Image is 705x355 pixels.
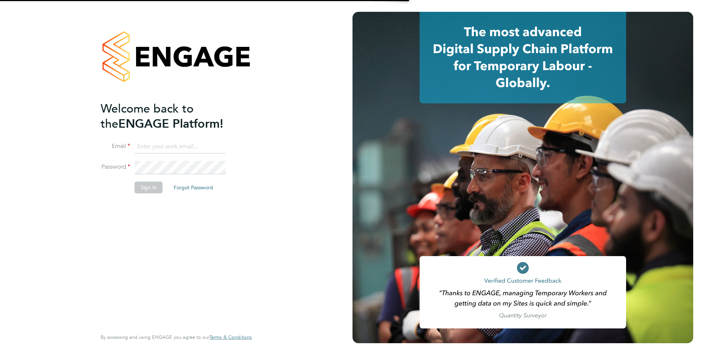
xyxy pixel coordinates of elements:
h2: ENGAGE Platform! [101,101,244,131]
span: By accessing and using ENGAGE you agree to our [101,334,252,340]
button: Forgot Password [168,182,219,193]
label: Password [101,163,130,171]
span: Welcome back to the [101,101,194,131]
a: Terms & Conditions [209,334,252,340]
label: Email [101,142,130,150]
input: Enter your work email... [135,140,226,154]
button: Sign In [135,182,163,193]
